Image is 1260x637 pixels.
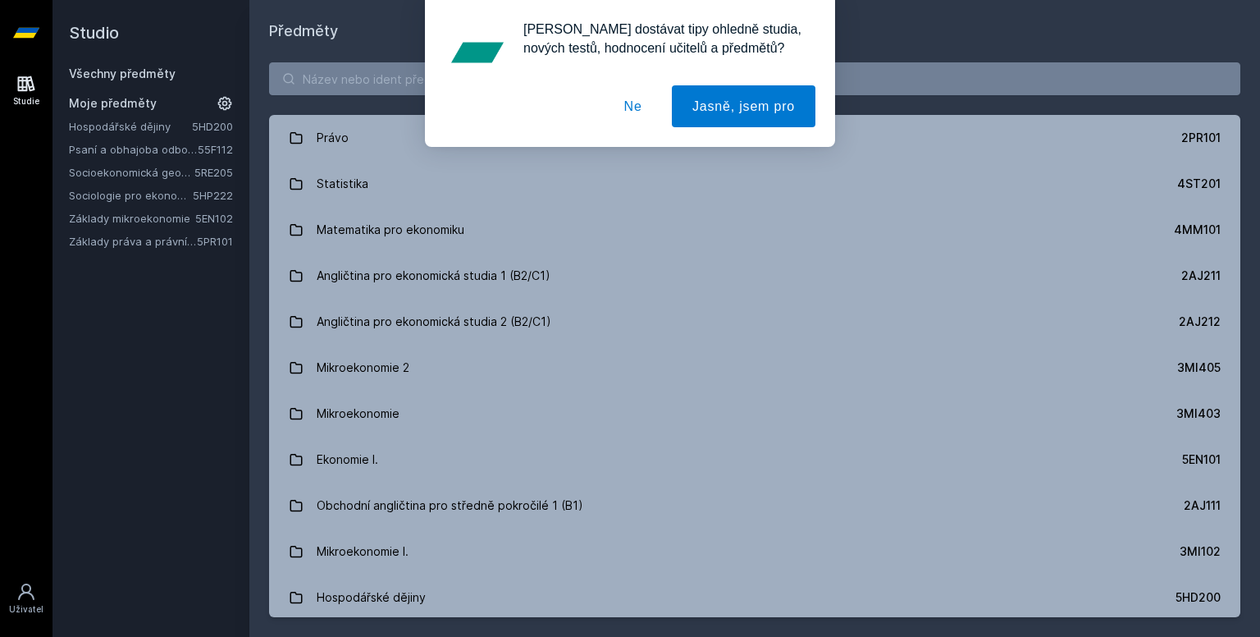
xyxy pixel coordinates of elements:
[317,360,409,374] font: Mikroekonomie 2
[1181,268,1221,282] font: 2AJ211
[317,590,426,604] font: Hospodářské dějiny
[194,166,233,179] a: 5RE205
[69,233,197,250] a: Základy práva a právní nauky
[1182,452,1221,466] font: 5EN101
[1177,176,1221,190] font: 4ST201
[269,391,1240,437] a: Mikroekonomie 3MI403
[69,210,195,227] a: Základy mikroekonomie
[269,253,1240,299] a: Angličtina pro ekonomická studia 1 (B2/C1) 2AJ211
[604,85,663,127] button: Ne
[269,575,1240,621] a: Hospodářské dějiny 5HD200
[445,20,510,85] img: ikona oznámení
[317,452,378,466] font: Ekonomie I.
[317,222,464,236] font: Matematika pro ekonomiku
[69,235,221,248] font: Základy práva a právní nauky
[1179,314,1221,328] font: 2AJ212
[69,166,212,179] font: Socioekonomická geografie
[198,143,233,156] a: 55F112
[317,314,551,328] font: Angličtina pro ekonomická studia 2 (B2/C1)
[1184,498,1221,512] font: 2AJ111
[69,189,200,202] font: Sociologie pro ekonomiku
[692,99,795,113] font: Jasně, jsem pro
[1174,222,1221,236] font: 4MM101
[3,574,49,624] a: Uživatel
[1180,544,1221,558] font: 3MI102
[269,207,1240,253] a: Matematika pro ekonomiku 4MM101
[197,235,233,248] a: 5PR101
[9,604,43,614] font: Uživatel
[317,268,550,282] font: Angličtina pro ekonomická studia 1 (B2/C1)
[269,161,1240,207] a: Statistika 4ST201
[269,345,1240,391] a: Mikroekonomie 2 3MI405
[523,22,801,55] font: [PERSON_NAME] dostávat tipy ohledně studia, nových testů, hodnocení učitelů a předmětů?
[317,498,583,512] font: Obchodní angličtina pro středně pokročilé 1 (B1)
[69,143,238,156] font: Psaní a obhajoba odborné práce
[624,99,642,113] font: Ne
[317,176,368,190] font: Statistika
[195,212,233,225] a: 5EN102
[1176,590,1221,604] font: 5HD200
[1177,360,1221,374] font: 3MI405
[269,437,1240,483] a: Ekonomie I. 5EN101
[69,141,198,158] a: Psaní a obhajoba odborné práce
[269,529,1240,575] a: Mikroekonomie I. 3MI102
[269,299,1240,345] a: Angličtina pro ekonomická studia 2 (B2/C1) 2AJ212
[317,544,409,558] font: Mikroekonomie I.
[1176,406,1221,420] font: 3MI403
[269,483,1240,529] a: Obchodní angličtina pro středně pokročilé 1 (B1) 2AJ111
[69,212,190,225] font: Základy mikroekonomie
[317,406,399,420] font: Mikroekonomie
[193,189,233,202] a: 5HP222
[69,164,194,181] a: Socioekonomická geografie
[69,187,193,204] a: Sociologie pro ekonomiku
[672,85,815,127] button: Jasně, jsem pro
